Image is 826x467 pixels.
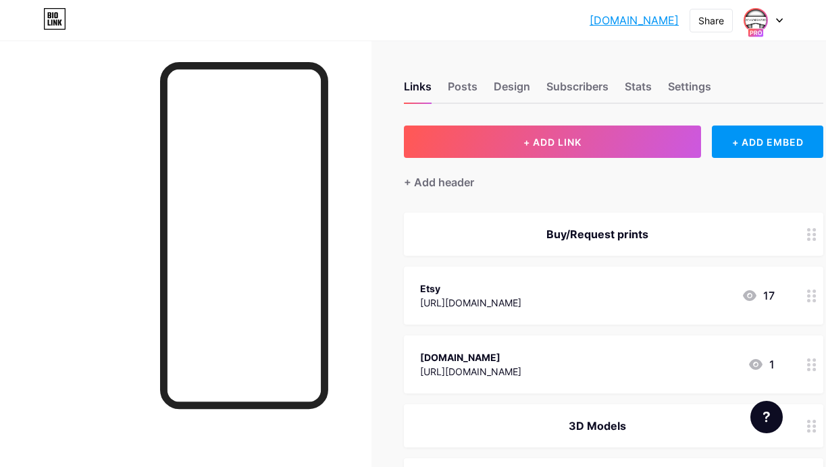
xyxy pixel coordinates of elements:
[404,174,474,190] div: + Add header
[420,296,521,310] div: [URL][DOMAIN_NAME]
[420,350,521,364] div: [DOMAIN_NAME]
[698,13,724,28] div: Share
[404,78,432,103] div: Links
[420,364,521,379] div: [URL][DOMAIN_NAME]
[668,78,711,103] div: Settings
[523,136,582,148] span: + ADD LINK
[590,12,679,28] a: [DOMAIN_NAME]
[625,78,652,103] div: Stats
[420,418,775,434] div: 3D Models
[742,287,775,304] div: 17
[494,78,530,103] div: Design
[712,126,823,158] div: + ADD EMBED
[745,9,767,31] img: scandihandverk
[420,281,521,296] div: Etsy
[420,226,775,242] div: Buy/Request prints
[448,78,477,103] div: Posts
[546,78,609,103] div: Subscribers
[748,356,775,373] div: 1
[404,126,701,158] button: + ADD LINK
